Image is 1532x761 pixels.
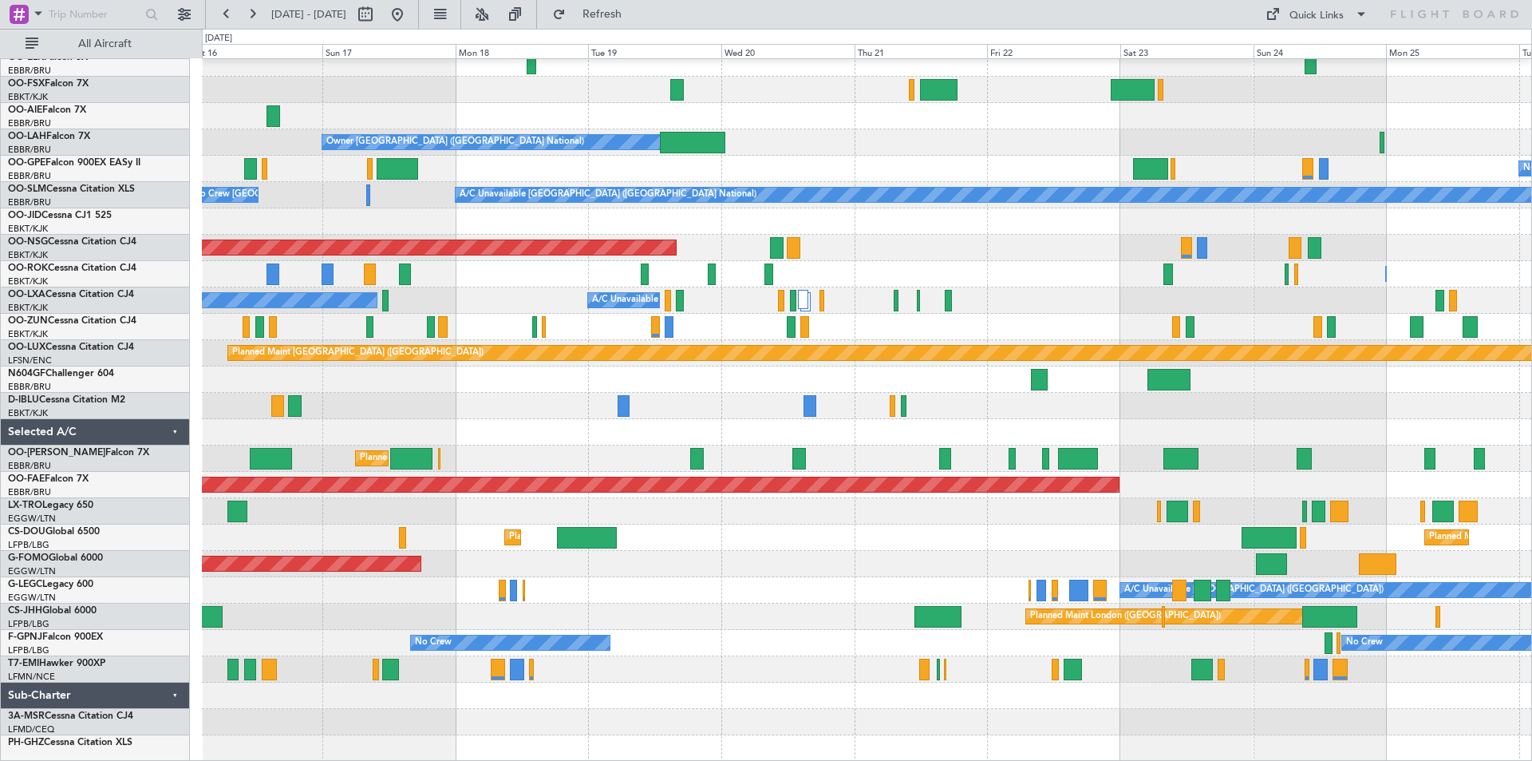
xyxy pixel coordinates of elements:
[8,316,136,326] a: OO-ZUNCessna Citation CJ4
[8,448,105,458] span: OO-[PERSON_NAME]
[569,9,636,20] span: Refresh
[8,632,103,642] a: F-GPNJFalcon 900EX
[8,65,51,77] a: EBBR/BRU
[271,7,346,22] span: [DATE] - [DATE]
[8,290,45,299] span: OO-LXA
[8,158,45,168] span: OO-GPE
[1030,604,1221,628] div: Planned Maint London ([GEOGRAPHIC_DATA])
[8,659,39,668] span: T7-EMI
[8,158,140,168] a: OO-GPEFalcon 900EX EASy II
[322,44,456,58] div: Sun 17
[8,395,39,405] span: D-IBLU
[8,237,48,247] span: OO-NSG
[1386,44,1519,58] div: Mon 25
[1124,578,1384,602] div: A/C Unavailable [GEOGRAPHIC_DATA] ([GEOGRAPHIC_DATA])
[326,130,584,154] div: Owner [GEOGRAPHIC_DATA] ([GEOGRAPHIC_DATA] National)
[855,44,988,58] div: Thu 21
[205,32,232,46] div: [DATE]
[8,343,134,352] a: OO-LUXCessna Citation CJ4
[588,44,721,58] div: Tue 19
[8,223,48,235] a: EBKT/KJK
[8,343,45,352] span: OO-LUX
[987,44,1120,58] div: Fri 22
[8,553,103,563] a: G-FOMOGlobal 6000
[8,105,86,115] a: OO-AIEFalcon 7X
[8,144,51,156] a: EBBR/BRU
[8,738,132,747] a: PH-GHZCessna Citation XLS
[8,474,89,484] a: OO-FAEFalcon 7X
[8,132,90,141] a: OO-LAHFalcon 7X
[8,723,54,735] a: LFMD/CEQ
[8,249,48,261] a: EBKT/KJK
[8,632,42,642] span: F-GPNJ
[8,275,48,287] a: EBKT/KJK
[8,395,125,405] a: D-IBLUCessna Citation M2
[8,132,46,141] span: OO-LAH
[8,671,55,683] a: LFMN/NCE
[8,711,45,721] span: 3A-MSR
[8,211,41,220] span: OO-JID
[8,486,51,498] a: EBBR/BRU
[8,513,56,525] a: EGGW/LTN
[460,183,756,207] div: A/C Unavailable [GEOGRAPHIC_DATA] ([GEOGRAPHIC_DATA] National)
[8,184,46,194] span: OO-SLM
[189,44,322,58] div: Sat 16
[8,501,42,510] span: LX-TRO
[415,631,452,655] div: No Crew
[8,79,45,89] span: OO-FSX
[1120,44,1254,58] div: Sat 23
[8,184,135,194] a: OO-SLMCessna Citation XLS
[8,196,51,208] a: EBBR/BRU
[8,460,51,472] a: EBBR/BRU
[8,644,49,656] a: LFPB/LBG
[8,407,48,419] a: EBKT/KJK
[8,381,51,393] a: EBBR/BRU
[721,44,855,58] div: Wed 20
[8,91,48,103] a: EBKT/KJK
[8,79,89,89] a: OO-FSXFalcon 7X
[8,527,100,537] a: CS-DOUGlobal 6500
[1258,2,1376,27] button: Quick Links
[545,2,641,27] button: Refresh
[8,369,114,379] a: N604GFChallenger 604
[8,580,42,589] span: G-LEGC
[49,2,140,26] input: Trip Number
[8,606,97,616] a: CS-JHHGlobal 6000
[1254,44,1387,58] div: Sun 24
[8,539,49,551] a: LFPB/LBG
[8,290,134,299] a: OO-LXACessna Citation CJ4
[8,527,45,537] span: CS-DOU
[8,264,48,273] span: OO-ROK
[8,580,93,589] a: G-LEGCLegacy 600
[592,288,658,312] div: A/C Unavailable
[456,44,589,58] div: Mon 18
[8,448,149,458] a: OO-[PERSON_NAME]Falcon 7X
[1346,631,1383,655] div: No Crew
[8,302,48,314] a: EBKT/KJK
[8,328,48,340] a: EBKT/KJK
[8,316,48,326] span: OO-ZUN
[8,170,51,182] a: EBBR/BRU
[8,738,44,747] span: PH-GHZ
[8,553,49,563] span: G-FOMO
[8,618,49,630] a: LFPB/LBG
[8,711,133,721] a: 3A-MSRCessna Citation CJ4
[8,606,42,616] span: CS-JHH
[509,525,760,549] div: Planned Maint [GEOGRAPHIC_DATA] ([GEOGRAPHIC_DATA])
[8,659,105,668] a: T7-EMIHawker 900XP
[8,211,112,220] a: OO-JIDCessna CJ1 525
[232,341,484,365] div: Planned Maint [GEOGRAPHIC_DATA] ([GEOGRAPHIC_DATA])
[8,355,52,367] a: LFSN/ENC
[8,474,45,484] span: OO-FAE
[360,446,649,470] div: Planned Maint [GEOGRAPHIC_DATA] ([GEOGRAPHIC_DATA] National)
[18,31,173,57] button: All Aircraft
[8,237,136,247] a: OO-NSGCessna Citation CJ4
[8,264,136,273] a: OO-ROKCessna Citation CJ4
[8,117,51,129] a: EBBR/BRU
[8,501,93,510] a: LX-TROLegacy 650
[41,38,168,50] span: All Aircraft
[1289,8,1344,24] div: Quick Links
[8,592,56,604] a: EGGW/LTN
[8,369,45,379] span: N604GF
[8,105,42,115] span: OO-AIE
